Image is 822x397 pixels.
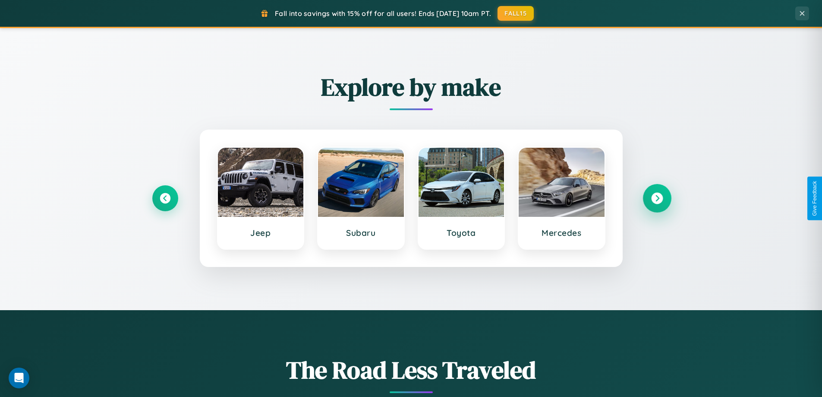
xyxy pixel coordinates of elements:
[227,228,295,238] h3: Jeep
[527,228,596,238] h3: Mercedes
[9,368,29,388] div: Open Intercom Messenger
[498,6,534,21] button: FALL15
[275,9,491,18] span: Fall into savings with 15% off for all users! Ends [DATE] 10am PT.
[812,181,818,216] div: Give Feedback
[152,70,670,104] h2: Explore by make
[427,228,496,238] h3: Toyota
[327,228,395,238] h3: Subaru
[152,353,670,387] h1: The Road Less Traveled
